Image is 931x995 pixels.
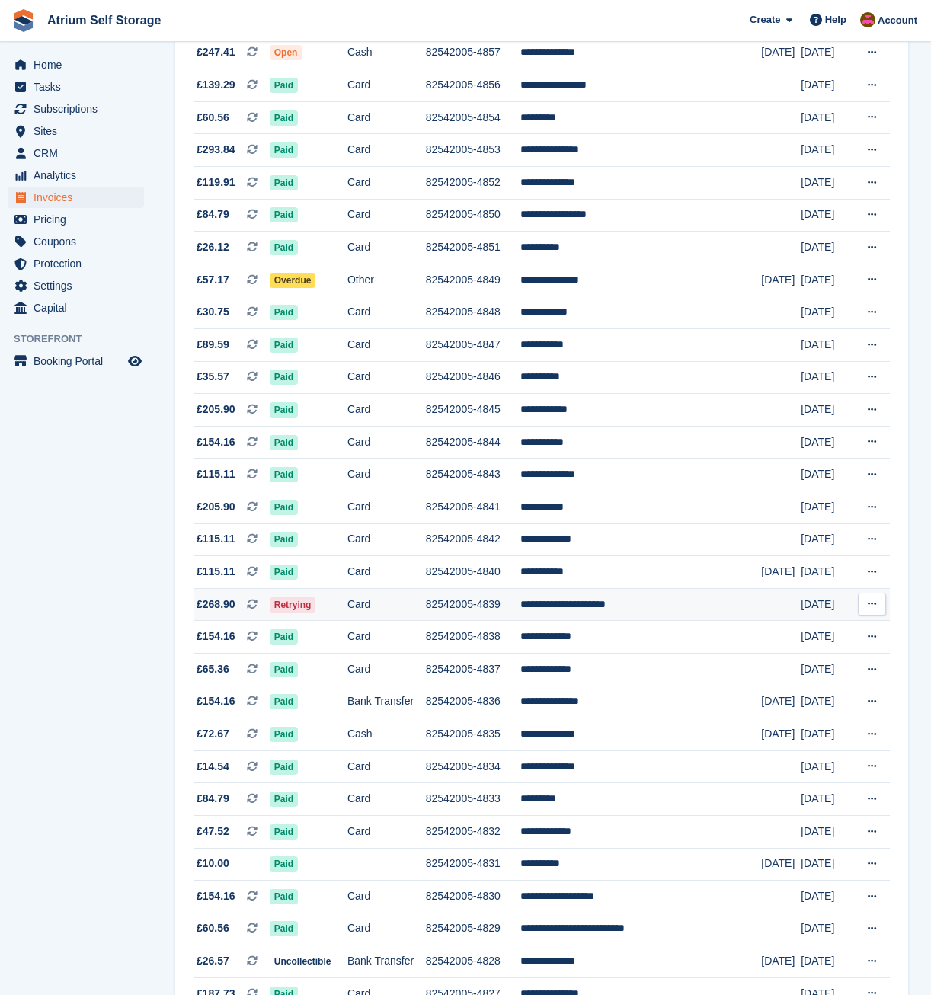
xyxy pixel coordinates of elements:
td: [DATE] [801,750,852,783]
span: Paid [270,110,298,126]
span: £84.79 [197,206,229,222]
span: Paid [270,694,298,709]
td: 82542005-4839 [426,588,520,621]
span: Paid [270,402,298,418]
span: £65.36 [197,661,229,677]
span: £35.57 [197,369,229,385]
td: Card [347,653,426,686]
td: Card [347,296,426,329]
td: [DATE] [801,101,852,134]
span: £268.90 [197,597,235,613]
span: Paid [270,207,298,222]
span: Paid [270,565,298,580]
td: 82542005-4831 [426,848,520,881]
td: Card [347,815,426,848]
td: 82542005-4841 [426,491,520,523]
td: [DATE] [801,232,852,264]
img: stora-icon-8386f47178a22dfd0bd8f6a31ec36ba5ce8667c1dd55bd0f319d3a0aa187defe.svg [12,9,35,32]
span: £26.12 [197,239,229,255]
td: Bank Transfer [347,686,426,718]
span: Help [825,12,846,27]
td: [DATE] [761,718,801,751]
td: Card [347,394,426,427]
td: 82542005-4848 [426,296,520,329]
td: 82542005-4838 [426,621,520,654]
td: 82542005-4852 [426,167,520,200]
td: [DATE] [761,264,801,296]
td: Card [347,69,426,102]
span: Paid [270,760,298,775]
a: menu [8,120,144,142]
td: Card [347,881,426,913]
td: 82542005-4845 [426,394,520,427]
span: Protection [34,253,125,274]
a: menu [8,209,144,230]
a: menu [8,54,144,75]
span: £205.90 [197,402,235,418]
td: [DATE] [801,394,852,427]
td: Card [347,134,426,167]
a: menu [8,142,144,164]
td: Card [347,491,426,523]
td: [DATE] [801,621,852,654]
a: menu [8,350,144,372]
td: 82542005-4844 [426,426,520,459]
span: £247.41 [197,44,235,60]
span: £84.79 [197,791,229,807]
td: 82542005-4856 [426,69,520,102]
td: 82542005-4837 [426,653,520,686]
td: [DATE] [761,556,801,589]
span: £60.56 [197,920,229,936]
span: £72.67 [197,726,229,742]
td: [DATE] [801,69,852,102]
span: £154.16 [197,693,235,709]
span: Subscriptions [34,98,125,120]
span: £205.90 [197,499,235,515]
td: 82542005-4854 [426,101,520,134]
span: Paid [270,824,298,840]
td: [DATE] [801,848,852,881]
td: 82542005-4842 [426,523,520,556]
span: Paid [270,175,298,190]
span: £119.91 [197,174,235,190]
td: [DATE] [801,913,852,945]
td: 82542005-4832 [426,815,520,848]
span: Account [878,13,917,28]
span: Paid [270,305,298,320]
span: Paid [270,370,298,385]
img: Mark Rhodes [860,12,875,27]
span: £293.84 [197,142,235,158]
span: Paid [270,727,298,742]
td: [DATE] [761,686,801,718]
td: 82542005-4850 [426,199,520,232]
span: Booking Portal [34,350,125,372]
span: £47.52 [197,824,229,840]
a: menu [8,231,144,252]
span: Paid [270,240,298,255]
span: £26.57 [197,953,229,969]
td: Cash [347,718,426,751]
span: CRM [34,142,125,164]
span: Analytics [34,165,125,186]
a: menu [8,253,144,274]
span: £10.00 [197,856,229,872]
span: Paid [270,500,298,515]
a: menu [8,275,144,296]
span: £154.16 [197,888,235,904]
span: Paid [270,78,298,93]
a: Preview store [126,352,144,370]
td: Card [347,588,426,621]
a: menu [8,297,144,318]
span: Capital [34,297,125,318]
span: £30.75 [197,304,229,320]
span: Coupons [34,231,125,252]
td: Card [347,199,426,232]
td: Card [347,329,426,362]
td: [DATE] [801,945,852,978]
td: [DATE] [801,264,852,296]
span: £60.56 [197,110,229,126]
td: Card [347,556,426,589]
span: Pricing [34,209,125,230]
span: Paid [270,142,298,158]
td: Card [347,167,426,200]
